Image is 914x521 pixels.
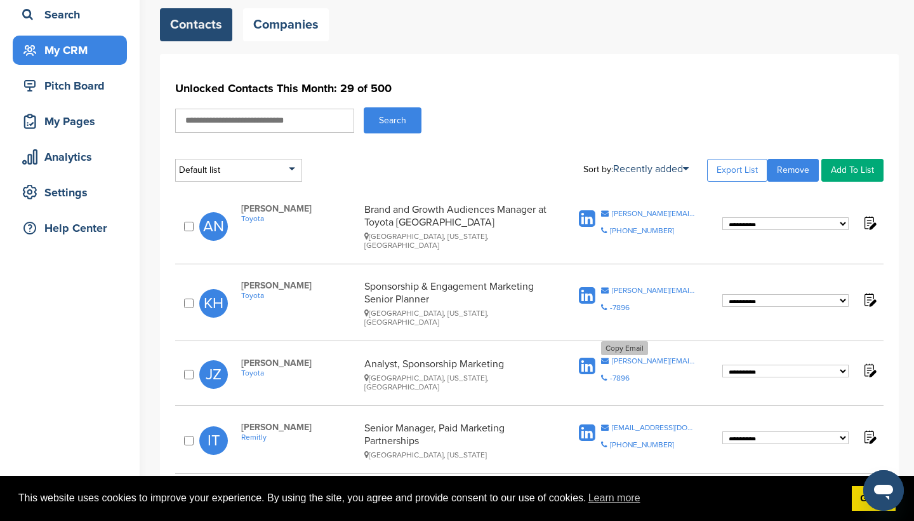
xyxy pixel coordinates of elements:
div: My CRM [19,39,127,62]
span: KH [199,289,228,318]
span: [PERSON_NAME] [241,422,359,433]
a: Remitly [241,433,359,442]
span: [PERSON_NAME] [241,203,359,214]
div: [GEOGRAPHIC_DATA], [US_STATE], [GEOGRAPHIC_DATA] [364,374,548,391]
a: Export List [707,159,767,182]
img: Notes [861,429,877,445]
div: [PHONE_NUMBER] [610,227,674,234]
div: [PERSON_NAME][EMAIL_ADDRESS][PERSON_NAME][DOMAIN_NAME] [612,357,696,365]
div: [PERSON_NAME][EMAIL_ADDRESS][PERSON_NAME][DOMAIN_NAME] [612,210,696,217]
span: [PERSON_NAME] [241,358,359,369]
span: [PERSON_NAME] [241,280,359,291]
div: Search [19,3,127,26]
div: Analyst, Sponsorship Marketing [364,358,548,391]
button: Search [364,107,421,133]
a: Pitch Board [13,71,127,100]
img: Notes [861,292,877,308]
a: My Pages [13,107,127,136]
a: learn more about cookies [586,489,642,508]
a: Help Center [13,213,127,243]
div: Help Center [19,217,127,240]
span: IT [199,426,228,455]
div: [EMAIL_ADDRESS][DOMAIN_NAME] [612,424,696,431]
div: Default list [175,159,302,182]
div: Settings [19,181,127,204]
h1: Unlocked Contacts This Month: 29 of 500 [175,77,884,100]
span: AN [199,212,228,241]
div: Sort by: [583,164,689,174]
a: dismiss cookie message [852,486,896,511]
div: [GEOGRAPHIC_DATA], [US_STATE], [GEOGRAPHIC_DATA] [364,232,548,250]
a: Analytics [13,142,127,172]
img: Notes [861,215,877,231]
div: [PERSON_NAME][EMAIL_ADDRESS][PERSON_NAME][DOMAIN_NAME] [612,287,696,294]
a: Remove [767,159,819,182]
div: Analytics [19,145,127,168]
span: This website uses cookies to improve your experience. By using the site, you agree and provide co... [18,489,842,508]
div: Sponsorship & Engagement Marketing Senior Planner [364,280,548,327]
a: Contacts [160,8,232,41]
a: Toyota [241,214,359,223]
div: My Pages [19,110,127,133]
div: Brand and Growth Audiences Manager at Toyota [GEOGRAPHIC_DATA] [364,203,548,250]
a: Settings [13,178,127,207]
a: Add To List [821,159,884,182]
a: Companies [243,8,329,41]
a: Toyota [241,291,359,300]
iframe: Button to launch messaging window [863,470,904,511]
a: My CRM [13,36,127,65]
div: Pitch Board [19,74,127,97]
img: Notes [861,362,877,378]
div: [GEOGRAPHIC_DATA], [US_STATE], [GEOGRAPHIC_DATA] [364,309,548,327]
a: Toyota [241,369,359,377]
a: Recently added [613,163,689,175]
div: Copy Email [601,341,648,355]
div: [GEOGRAPHIC_DATA], [US_STATE] [364,450,548,459]
div: -7896 [610,304,630,311]
div: -7896 [610,374,630,382]
span: JZ [199,360,228,389]
div: [PHONE_NUMBER] [610,441,674,449]
div: Senior Manager, Paid Marketing Partnerships [364,422,548,459]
